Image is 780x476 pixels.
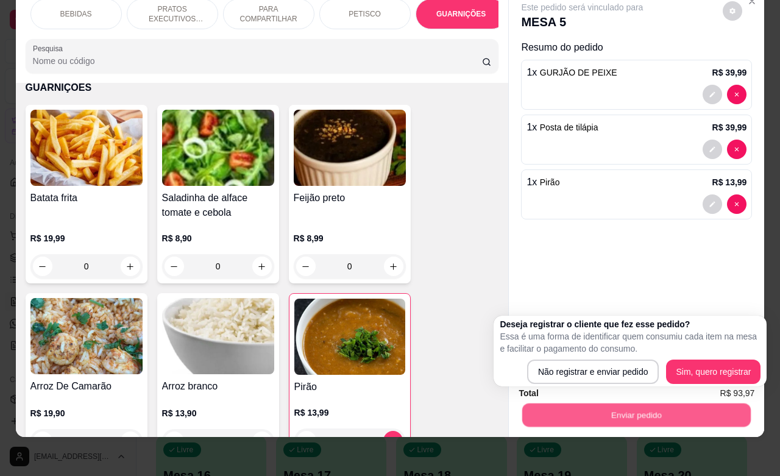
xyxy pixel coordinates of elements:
[30,191,143,205] h4: Batata frita
[526,65,617,80] p: 1 x
[162,191,274,220] h4: Saladinha de alface tomate e cebola
[297,431,316,450] button: decrease-product-quantity
[162,407,274,419] p: R$ 13,90
[522,403,751,427] button: Enviar pedido
[349,9,381,19] p: PETISCO
[540,68,617,77] span: GURJÃO DE PEIXE
[33,55,482,67] input: Pesquisa
[252,257,272,276] button: increase-product-quantity
[384,257,403,276] button: increase-product-quantity
[162,298,274,374] img: product-image
[252,432,272,451] button: increase-product-quantity
[26,80,499,95] p: GUARNIÇÕES
[712,176,747,188] p: R$ 13,99
[121,257,140,276] button: increase-product-quantity
[703,194,722,214] button: decrease-product-quantity
[436,9,486,19] p: GUARNIÇÕES
[33,257,52,276] button: decrease-product-quantity
[723,1,742,21] button: decrease-product-quantity
[727,194,746,214] button: decrease-product-quantity
[162,232,274,244] p: R$ 8,90
[540,177,560,187] span: Pirão
[162,110,274,186] img: product-image
[720,386,755,400] span: R$ 93,97
[712,66,747,79] p: R$ 39,99
[294,110,406,186] img: product-image
[33,432,52,451] button: decrease-product-quantity
[526,175,559,190] p: 1 x
[296,257,316,276] button: decrease-product-quantity
[727,85,746,104] button: decrease-product-quantity
[294,232,406,244] p: R$ 8,99
[162,379,274,394] h4: Arroz branco
[526,120,598,135] p: 1 x
[165,257,184,276] button: decrease-product-quantity
[519,388,538,398] strong: Total
[527,360,659,384] button: Não registrar e enviar pedido
[712,121,747,133] p: R$ 39,99
[383,431,403,450] button: increase-product-quantity
[294,299,405,375] img: product-image
[540,123,598,132] span: Posta de tilápia
[521,13,643,30] p: MESA 5
[30,379,143,394] h4: Arroz De Camarão
[30,298,143,374] img: product-image
[500,330,760,355] p: Essa é uma forma de identificar quem consumiu cada item na mesa e facilitar o pagamento do consumo.
[727,140,746,159] button: decrease-product-quantity
[30,407,143,419] p: R$ 19,90
[666,360,760,384] button: Sim, quero registrar
[703,140,722,159] button: decrease-product-quantity
[121,432,140,451] button: increase-product-quantity
[294,407,405,419] p: R$ 13,99
[33,43,67,54] label: Pesquisa
[521,1,643,13] p: Este pedido será vinculado para
[30,110,143,186] img: product-image
[165,432,184,451] button: decrease-product-quantity
[137,4,208,24] p: PRATOS EXECUTIVOS (INDIVIDUAIS)
[233,4,304,24] p: PARA COMPARTILHAR
[703,85,722,104] button: decrease-product-quantity
[500,318,760,330] h2: Deseja registrar o cliente que fez esse pedido?
[60,9,92,19] p: BEBIDAS
[30,232,143,244] p: R$ 19,99
[294,191,406,205] h4: Feijão preto
[521,40,752,55] p: Resumo do pedido
[294,380,405,394] h4: Pirão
